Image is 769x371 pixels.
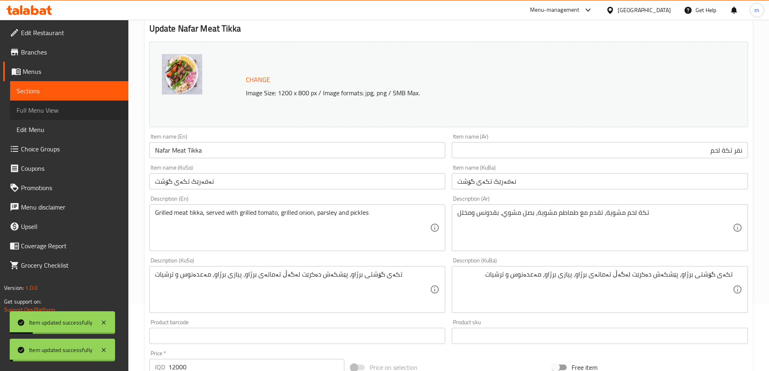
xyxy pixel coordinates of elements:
span: Edit Restaurant [21,28,122,38]
span: Sections [17,86,122,96]
input: Please enter product sku [452,328,748,344]
div: Menu-management [530,5,580,15]
a: Upsell [3,217,128,236]
span: Grocery Checklist [21,260,122,270]
input: Enter name Ar [452,142,748,158]
textarea: تكة لحم مشوية، تقدم مع طماطم مشوية، بصل مشوي، بقدونس ومخلل [457,209,733,247]
span: Promotions [21,183,122,193]
a: Choice Groups [3,139,128,159]
span: Coupons [21,163,122,173]
div: Item updated successfully [29,318,92,327]
span: Choice Groups [21,144,122,154]
span: Edit Menu [17,125,122,134]
div: [GEOGRAPHIC_DATA] [618,6,671,15]
img: %D8%AA%D9%83%D9%87_%D9%84%D8%AD%D9%85_%D9%86%D9%81%D8%B1638955808372342694.jpg [162,54,202,94]
span: Full Menu View [17,105,122,115]
a: Grocery Checklist [3,256,128,275]
a: Sections [10,81,128,101]
a: Edit Restaurant [3,23,128,42]
textarea: تکەی گۆشتی برژاو، پێشکەش دەکرێت لەگەڵ تەماتەی برژاو، پیازی برژاو، مەعدەنوس و ترشیات [155,270,430,309]
span: Get support on: [4,296,41,307]
a: Promotions [3,178,128,197]
a: Branches [3,42,128,62]
span: m [754,6,759,15]
h2: Update Nafar Meat Tikka [149,23,748,35]
span: Version: [4,283,24,293]
span: Branches [21,47,122,57]
span: Coverage Report [21,241,122,251]
span: 1.0.0 [25,283,38,293]
input: Enter name KuSo [149,173,446,189]
p: Image Size: 1200 x 800 px / Image formats: jpg, png / 5MB Max. [243,88,673,98]
a: Coverage Report [3,236,128,256]
div: Item updated successfully [29,346,92,354]
input: Please enter product barcode [149,328,446,344]
a: Support.OpsPlatform [4,304,55,315]
a: Full Menu View [10,101,128,120]
a: Edit Menu [10,120,128,139]
input: Enter name KuBa [452,173,748,189]
a: Menu disclaimer [3,197,128,217]
span: Menu disclaimer [21,202,122,212]
a: Coupons [3,159,128,178]
span: Upsell [21,222,122,231]
span: Menus [23,67,122,76]
input: Enter name En [149,142,446,158]
textarea: Grilled meat tikka, served with grilled tomato, grilled onion, parsley and pickles [155,209,430,247]
span: Change [246,74,270,86]
textarea: تکەی گۆشتی برژاو، پێشکەش دەکرێت لەگەڵ تەماتەی برژاو، پیازی برژاو، مەعدەنوس و ترشیات [457,270,733,309]
button: Change [243,71,273,88]
a: Menus [3,62,128,81]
